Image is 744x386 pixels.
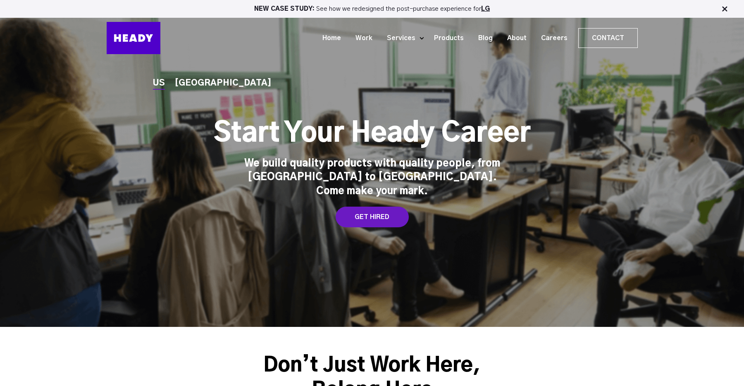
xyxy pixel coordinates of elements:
[336,207,409,227] a: GET HIRED
[377,31,420,46] a: Services
[254,6,316,12] strong: NEW CASE STUDY:
[244,157,500,199] div: We build quality products with quality people, from [GEOGRAPHIC_DATA] to [GEOGRAPHIC_DATA]. Come ...
[153,79,165,88] a: US
[107,22,160,54] img: Heady_Logo_Web-01 (1)
[345,31,377,46] a: Work
[531,31,572,46] a: Careers
[424,31,468,46] a: Products
[497,31,531,46] a: About
[468,31,497,46] a: Blog
[579,29,637,48] a: Contact
[4,6,740,12] p: See how we redesigned the post-purchase experience for
[481,6,490,12] a: LG
[175,79,272,88] a: [GEOGRAPHIC_DATA]
[169,28,638,48] div: Navigation Menu
[214,117,531,150] h1: Start Your Heady Career
[720,5,729,13] img: Close Bar
[312,31,345,46] a: Home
